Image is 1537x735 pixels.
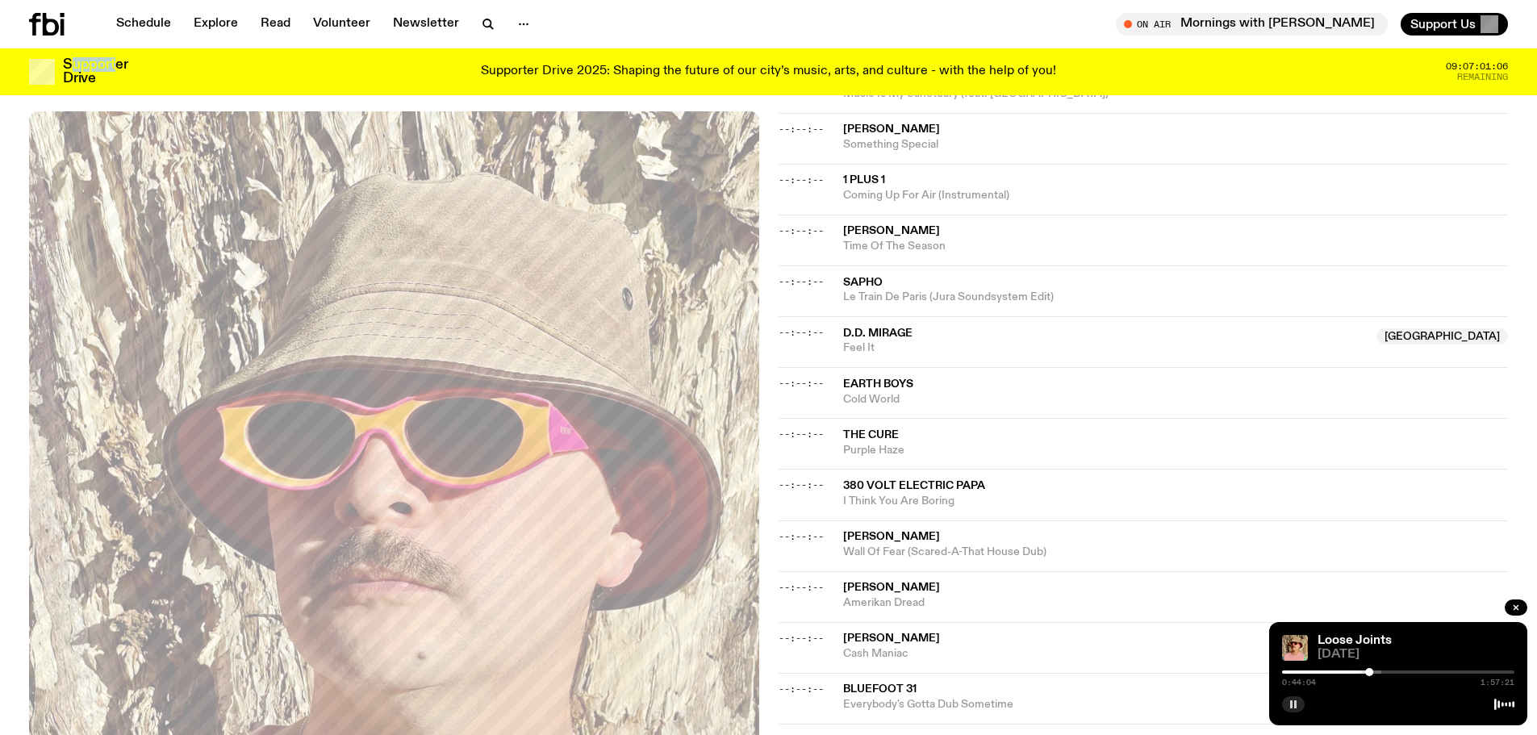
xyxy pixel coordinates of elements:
[63,58,127,86] h3: Supporter Drive
[251,13,300,35] a: Read
[843,328,913,339] span: D.D. Mirage
[1282,635,1308,661] img: Tyson stands in front of a paperbark tree wearing orange sunglasses, a suede bucket hat and a pin...
[1116,13,1388,35] button: On AirMornings with [PERSON_NAME]
[843,188,1509,203] span: Coming Up For Air (Instrumental)
[1318,649,1514,661] span: [DATE]
[779,478,824,491] span: --:--:--
[779,683,824,695] span: --:--:--
[843,697,1509,712] span: Everybody's Gotta Dub Sometime
[779,275,824,288] span: --:--:--
[843,633,940,644] span: [PERSON_NAME]
[843,683,917,695] span: Bluefoot 31
[1318,634,1392,647] a: Loose Joints
[1410,17,1476,31] span: Support Us
[779,123,824,136] span: --:--:--
[1401,13,1508,35] button: Support Us
[843,378,913,390] span: Earth Boys
[779,632,824,645] span: --:--:--
[843,494,1509,509] span: I Think You Are Boring
[107,13,181,35] a: Schedule
[303,13,380,35] a: Volunteer
[779,377,824,390] span: --:--:--
[843,137,1509,152] span: Something Special
[779,173,824,186] span: --:--:--
[1376,328,1508,345] span: [GEOGRAPHIC_DATA]
[843,392,1509,407] span: Cold World
[843,595,1509,611] span: Amerikan Dread
[843,340,1368,356] span: Feel It
[843,545,1509,560] span: Wall Of Fear (Scared-A-That House Dub)
[779,428,824,441] span: --:--:--
[1457,73,1508,81] span: Remaining
[1282,679,1316,687] span: 0:44:04
[481,65,1056,79] p: Supporter Drive 2025: Shaping the future of our city’s music, arts, and culture - with the help o...
[779,326,824,339] span: --:--:--
[779,530,824,543] span: --:--:--
[843,239,1509,254] span: Time Of The Season
[843,174,885,186] span: 1 Plus 1
[843,480,985,491] span: 380 Volt Electric Papa
[779,224,824,237] span: --:--:--
[843,582,940,593] span: [PERSON_NAME]
[1446,62,1508,71] span: 09:07:01:06
[1481,679,1514,687] span: 1:57:21
[843,225,940,236] span: [PERSON_NAME]
[843,646,1509,662] span: Cash Maniac
[843,429,899,441] span: The Cure
[843,443,1509,458] span: Purple Haze
[843,123,940,135] span: [PERSON_NAME]
[779,581,824,594] span: --:--:--
[184,13,248,35] a: Explore
[843,531,940,542] span: [PERSON_NAME]
[383,13,469,35] a: Newsletter
[843,290,1509,305] span: Le Train De Paris (Jura Soundsystem Edit)
[843,277,883,288] span: Sapho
